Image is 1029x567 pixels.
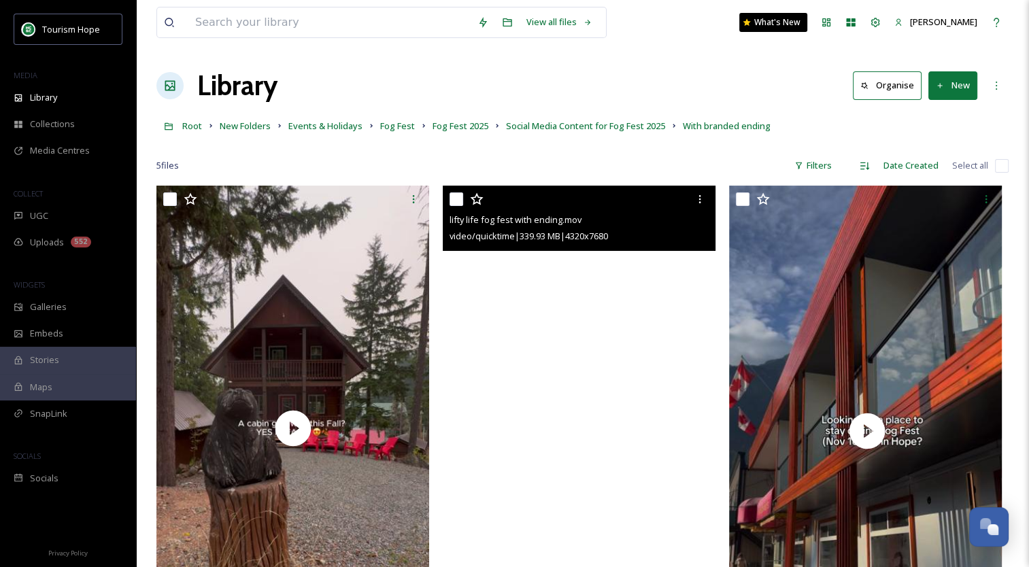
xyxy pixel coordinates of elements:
[910,16,977,28] span: [PERSON_NAME]
[30,236,64,249] span: Uploads
[48,549,88,557] span: Privacy Policy
[220,120,271,132] span: New Folders
[520,9,599,35] a: View all files
[22,22,35,36] img: logo.png
[30,144,90,157] span: Media Centres
[14,451,41,461] span: SOCIALS
[788,152,839,179] div: Filters
[888,9,984,35] a: [PERSON_NAME]
[197,65,277,106] a: Library
[683,118,771,134] a: With branded ending
[877,152,945,179] div: Date Created
[30,327,63,340] span: Embeds
[928,71,977,99] button: New
[30,118,75,131] span: Collections
[182,118,202,134] a: Root
[506,118,665,134] a: Social Media Content for Fog Fest 2025
[433,118,488,134] a: Fog Fest 2025
[30,300,67,313] span: Galleries
[433,120,488,132] span: Fog Fest 2025
[683,120,771,132] span: With branded ending
[71,237,91,247] div: 552
[969,507,1009,547] button: Open Chat
[739,13,807,32] a: What's New
[220,118,271,134] a: New Folders
[380,118,415,134] a: Fog Fest
[30,209,48,222] span: UGC
[288,120,362,132] span: Events & Holidays
[30,472,58,485] span: Socials
[156,159,179,172] span: 5 file s
[30,381,52,394] span: Maps
[952,159,988,172] span: Select all
[506,120,665,132] span: Social Media Content for Fog Fest 2025
[14,279,45,290] span: WIDGETS
[30,354,59,366] span: Stories
[30,91,57,104] span: Library
[48,544,88,560] a: Privacy Policy
[182,120,202,132] span: Root
[30,407,67,420] span: SnapLink
[380,120,415,132] span: Fog Fest
[288,118,362,134] a: Events & Holidays
[853,71,922,99] button: Organise
[14,188,43,199] span: COLLECT
[42,23,100,35] span: Tourism Hope
[14,70,37,80] span: MEDIA
[450,213,581,226] span: lifty life fog fest with ending.mov
[450,230,608,242] span: video/quicktime | 339.93 MB | 4320 x 7680
[188,7,471,37] input: Search your library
